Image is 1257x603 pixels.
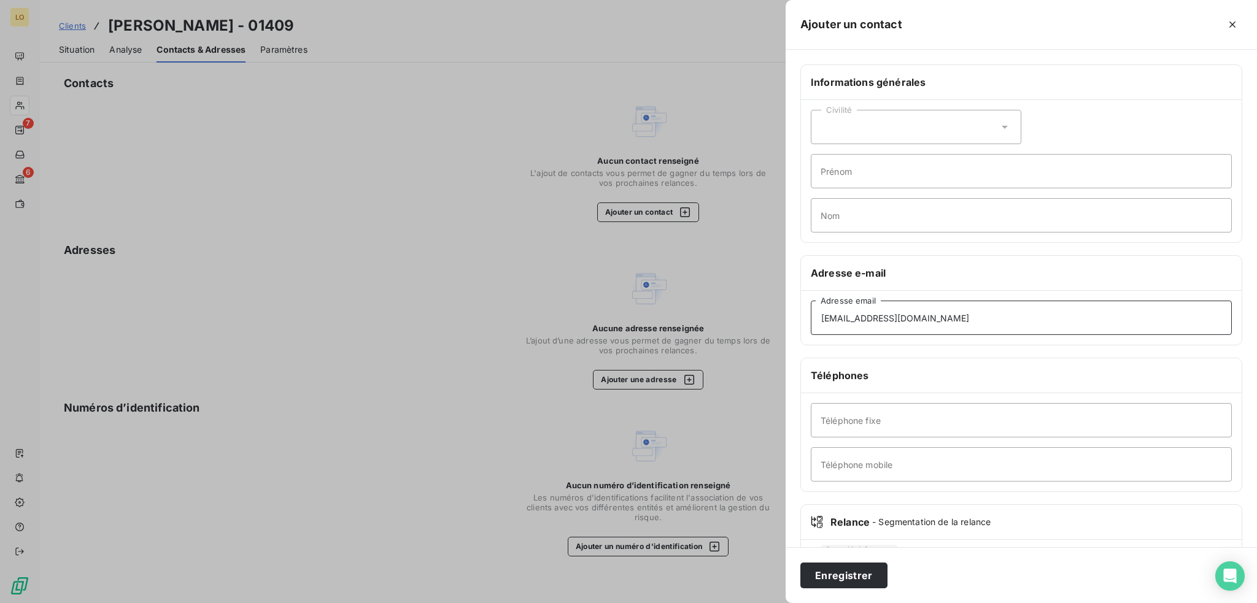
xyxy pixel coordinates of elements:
div: Open Intercom Messenger [1215,561,1245,591]
span: - Segmentation de la relance [872,516,991,528]
input: placeholder [811,447,1232,482]
input: placeholder [811,403,1232,437]
input: placeholder [811,154,1232,188]
h6: Adresse e-mail [811,266,1232,280]
h5: Ajouter un contact [800,16,902,33]
input: placeholder [811,198,1232,232]
input: placeholder [811,301,1232,335]
h6: Téléphones [811,368,1232,383]
button: Enregistrer [800,563,888,588]
h6: Informations générales [811,75,1232,90]
div: Relance [811,515,1232,529]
